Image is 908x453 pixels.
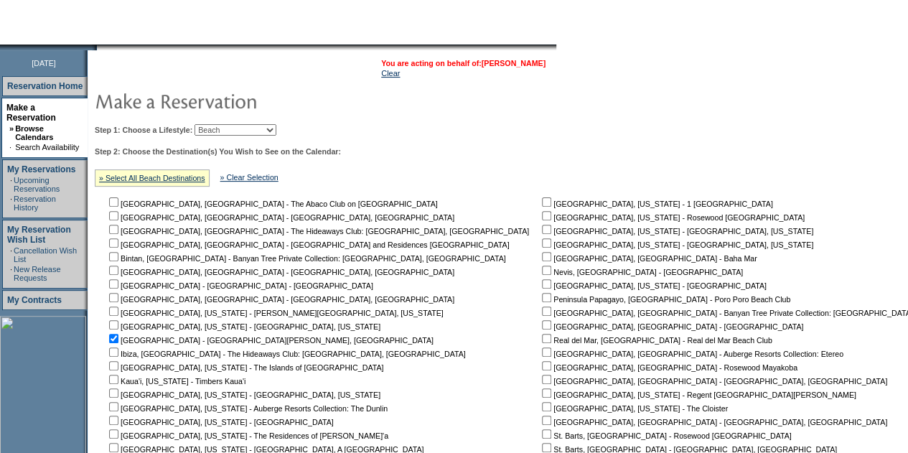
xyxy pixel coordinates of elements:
nobr: [GEOGRAPHIC_DATA], [GEOGRAPHIC_DATA] - [GEOGRAPHIC_DATA], [GEOGRAPHIC_DATA] [106,295,454,304]
a: Search Availability [15,143,79,151]
nobr: [GEOGRAPHIC_DATA], [GEOGRAPHIC_DATA] - Baha Mar [539,254,757,263]
td: · [10,195,12,212]
b: Step 1: Choose a Lifestyle: [95,126,192,134]
a: Browse Calendars [15,124,53,141]
nobr: St. Barts, [GEOGRAPHIC_DATA] - Rosewood [GEOGRAPHIC_DATA] [539,431,791,440]
a: Cancellation Wish List [14,246,77,263]
nobr: [GEOGRAPHIC_DATA], [US_STATE] - [PERSON_NAME][GEOGRAPHIC_DATA], [US_STATE] [106,309,444,317]
nobr: [GEOGRAPHIC_DATA], [US_STATE] - The Cloister [539,404,728,413]
nobr: [GEOGRAPHIC_DATA], [US_STATE] - [GEOGRAPHIC_DATA], [US_STATE] [106,391,380,399]
nobr: [GEOGRAPHIC_DATA], [GEOGRAPHIC_DATA] - [GEOGRAPHIC_DATA] and Residences [GEOGRAPHIC_DATA] [106,240,509,249]
nobr: [GEOGRAPHIC_DATA], [US_STATE] - Regent [GEOGRAPHIC_DATA][PERSON_NAME] [539,391,856,399]
a: Make a Reservation [6,103,56,123]
nobr: [GEOGRAPHIC_DATA] - [GEOGRAPHIC_DATA] - [GEOGRAPHIC_DATA] [106,281,373,290]
img: blank.gif [97,45,98,50]
nobr: [GEOGRAPHIC_DATA], [US_STATE] - [GEOGRAPHIC_DATA], [US_STATE] [106,322,380,331]
a: » Select All Beach Destinations [99,174,205,182]
td: · [10,176,12,193]
nobr: [GEOGRAPHIC_DATA], [US_STATE] - [GEOGRAPHIC_DATA], [US_STATE] [539,227,813,235]
nobr: [GEOGRAPHIC_DATA], [US_STATE] - 1 [GEOGRAPHIC_DATA] [539,200,773,208]
span: You are acting on behalf of: [381,59,546,67]
nobr: [GEOGRAPHIC_DATA], [US_STATE] - [GEOGRAPHIC_DATA], [US_STATE] [539,240,813,249]
span: [DATE] [32,59,56,67]
td: · [10,265,12,282]
nobr: [GEOGRAPHIC_DATA], [GEOGRAPHIC_DATA] - Rosewood Mayakoba [539,363,797,372]
nobr: [GEOGRAPHIC_DATA], [GEOGRAPHIC_DATA] - [GEOGRAPHIC_DATA], [GEOGRAPHIC_DATA] [539,418,887,426]
nobr: [GEOGRAPHIC_DATA], [GEOGRAPHIC_DATA] - The Hideaways Club: [GEOGRAPHIC_DATA], [GEOGRAPHIC_DATA] [106,227,529,235]
nobr: Ibiza, [GEOGRAPHIC_DATA] - The Hideaways Club: [GEOGRAPHIC_DATA], [GEOGRAPHIC_DATA] [106,350,466,358]
nobr: Real del Mar, [GEOGRAPHIC_DATA] - Real del Mar Beach Club [539,336,772,345]
b: » [9,124,14,133]
a: Reservation Home [7,81,83,91]
a: Clear [381,69,400,78]
nobr: [GEOGRAPHIC_DATA], [US_STATE] - Rosewood [GEOGRAPHIC_DATA] [539,213,805,222]
nobr: Nevis, [GEOGRAPHIC_DATA] - [GEOGRAPHIC_DATA] [539,268,743,276]
img: pgTtlMakeReservation.gif [95,86,382,115]
a: My Reservation Wish List [7,225,71,245]
nobr: [GEOGRAPHIC_DATA], [US_STATE] - Auberge Resorts Collection: The Dunlin [106,404,388,413]
nobr: [GEOGRAPHIC_DATA], [US_STATE] - [GEOGRAPHIC_DATA] [106,418,334,426]
td: · [10,246,12,263]
a: My Contracts [7,295,62,305]
nobr: [GEOGRAPHIC_DATA] - [GEOGRAPHIC_DATA][PERSON_NAME], [GEOGRAPHIC_DATA] [106,336,434,345]
nobr: [GEOGRAPHIC_DATA], [US_STATE] - [GEOGRAPHIC_DATA] [539,281,767,290]
nobr: [GEOGRAPHIC_DATA], [GEOGRAPHIC_DATA] - [GEOGRAPHIC_DATA] [539,322,803,331]
nobr: [GEOGRAPHIC_DATA], [GEOGRAPHIC_DATA] - The Abaco Club on [GEOGRAPHIC_DATA] [106,200,438,208]
a: Upcoming Reservations [14,176,60,193]
b: Step 2: Choose the Destination(s) You Wish to See on the Calendar: [95,147,341,156]
nobr: Kaua'i, [US_STATE] - Timbers Kaua'i [106,377,245,386]
nobr: Bintan, [GEOGRAPHIC_DATA] - Banyan Tree Private Collection: [GEOGRAPHIC_DATA], [GEOGRAPHIC_DATA] [106,254,506,263]
nobr: [GEOGRAPHIC_DATA], [US_STATE] - The Islands of [GEOGRAPHIC_DATA] [106,363,383,372]
nobr: [GEOGRAPHIC_DATA], [GEOGRAPHIC_DATA] - [GEOGRAPHIC_DATA], [GEOGRAPHIC_DATA] [106,213,454,222]
a: My Reservations [7,164,75,174]
a: Reservation History [14,195,56,212]
a: » Clear Selection [220,173,279,182]
a: [PERSON_NAME] [482,59,546,67]
nobr: [GEOGRAPHIC_DATA], [GEOGRAPHIC_DATA] - Auberge Resorts Collection: Etereo [539,350,843,358]
nobr: [GEOGRAPHIC_DATA], [GEOGRAPHIC_DATA] - [GEOGRAPHIC_DATA], [GEOGRAPHIC_DATA] [539,377,887,386]
nobr: [GEOGRAPHIC_DATA], [US_STATE] - The Residences of [PERSON_NAME]'a [106,431,388,440]
nobr: Peninsula Papagayo, [GEOGRAPHIC_DATA] - Poro Poro Beach Club [539,295,790,304]
td: · [9,143,14,151]
a: New Release Requests [14,265,60,282]
nobr: [GEOGRAPHIC_DATA], [GEOGRAPHIC_DATA] - [GEOGRAPHIC_DATA], [GEOGRAPHIC_DATA] [106,268,454,276]
img: promoShadowLeftCorner.gif [92,45,97,50]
